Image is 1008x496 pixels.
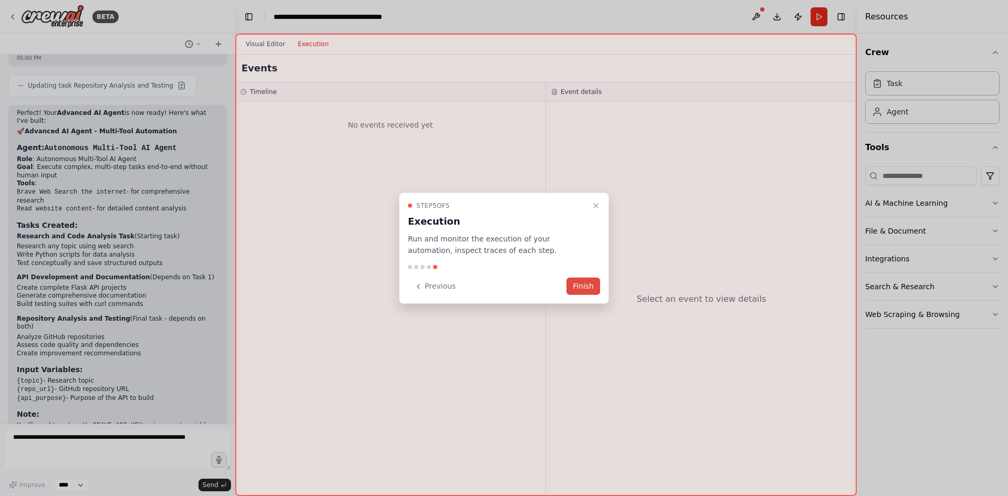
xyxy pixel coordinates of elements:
span: Step 5 of 5 [416,201,450,209]
button: Close walkthrough [590,199,602,212]
button: Hide left sidebar [241,9,256,24]
button: Finish [566,278,600,295]
h3: Execution [408,214,587,228]
button: Previous [408,278,462,295]
p: Run and monitor the execution of your automation, inspect traces of each step. [408,233,587,257]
